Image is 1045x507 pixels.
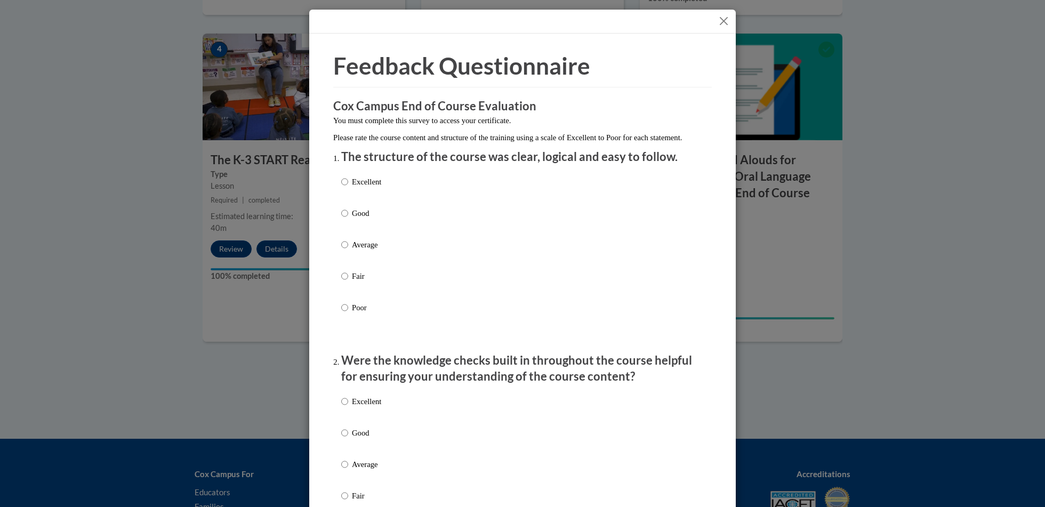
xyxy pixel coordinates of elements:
[717,14,730,28] button: Close
[341,302,348,313] input: Poor
[352,490,381,502] p: Fair
[341,458,348,470] input: Average
[352,207,381,219] p: Good
[341,396,348,407] input: Excellent
[352,176,381,188] p: Excellent
[341,149,704,165] p: The structure of the course was clear, logical and easy to follow.
[333,98,712,115] h3: Cox Campus End of Course Evaluation
[352,427,381,439] p: Good
[341,239,348,251] input: Average
[341,352,704,385] p: Were the knowledge checks built in throughout the course helpful for ensuring your understanding ...
[333,52,590,79] span: Feedback Questionnaire
[341,176,348,188] input: Excellent
[341,207,348,219] input: Good
[352,458,381,470] p: Average
[341,490,348,502] input: Fair
[333,115,712,126] p: You must complete this survey to access your certificate.
[333,132,712,143] p: Please rate the course content and structure of the training using a scale of Excellent to Poor f...
[341,427,348,439] input: Good
[341,270,348,282] input: Fair
[352,396,381,407] p: Excellent
[352,302,381,313] p: Poor
[352,270,381,282] p: Fair
[352,239,381,251] p: Average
